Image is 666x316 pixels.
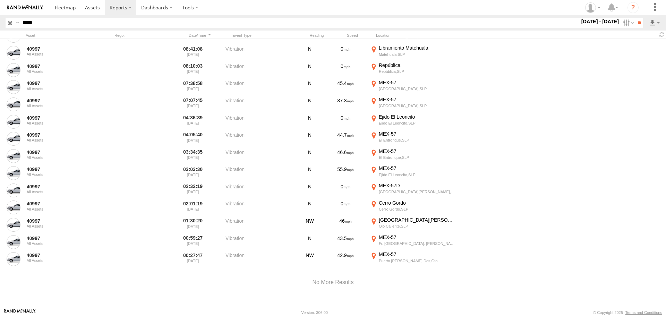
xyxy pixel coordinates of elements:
[298,131,322,147] div: N
[325,96,366,112] div: 37.3
[298,200,322,216] div: N
[27,172,94,177] div: All Assets
[379,114,455,120] div: Ejido El Leoncito
[298,182,322,198] div: N
[225,182,295,198] label: Vibration
[379,182,455,189] div: MEX-57D
[180,234,206,250] label: 00:59:27 [DATE]
[325,45,366,61] div: 0
[225,114,295,130] label: Vibration
[379,121,455,126] div: Ejido El Leoncito,SLP
[625,310,662,315] a: Terms and Conditions
[27,200,94,207] a: 40997
[180,148,206,164] label: 03:34:35 [DATE]
[325,200,366,216] div: 0
[298,148,322,164] div: N
[27,87,94,91] div: All Assets
[298,234,322,250] div: N
[379,155,455,160] div: El Entronque,SLP
[369,62,456,78] label: Click to View Event Location
[180,251,206,267] label: 00:27:47 [DATE]
[225,251,295,267] label: Vibration
[379,165,455,171] div: MEX-57
[379,234,455,240] div: MEX-57
[379,96,455,103] div: MEX-57
[379,172,455,177] div: Ejido El Leoncito,SLP
[27,52,94,56] div: All Assets
[379,52,455,57] div: Matehuala,SLP
[379,103,455,108] div: [GEOGRAPHIC_DATA],SLP
[27,258,94,263] div: All Assets
[27,80,94,86] a: 40997
[379,131,455,137] div: MEX-57
[298,45,322,61] div: N
[583,2,603,13] div: Michael Sanchez
[658,31,666,38] span: Refresh
[27,166,94,172] a: 40997
[379,241,455,246] div: Fr. [GEOGRAPHIC_DATA]. [PERSON_NAME],SLP
[325,217,366,233] div: 46
[325,114,366,130] div: 0
[180,200,206,216] label: 02:01:19 [DATE]
[325,251,366,267] div: 42.9
[593,310,662,315] div: © Copyright 2025 -
[225,62,295,78] label: Vibration
[379,224,455,229] div: Ojo Caliente,SLP
[627,2,639,13] i: ?
[4,309,36,316] a: Visit our Website
[180,182,206,198] label: 02:32:19 [DATE]
[27,46,94,52] a: 40997
[180,62,206,78] label: 08:10:03 [DATE]
[225,148,295,164] label: Vibration
[7,5,43,10] img: rand-logo.svg
[369,45,456,61] label: Click to View Event Location
[225,131,295,147] label: Vibration
[298,79,322,95] div: N
[27,224,94,228] div: All Assets
[27,183,94,190] a: 40997
[298,251,322,267] div: NW
[225,79,295,95] label: Vibration
[180,165,206,181] label: 03:03:30 [DATE]
[27,252,94,258] a: 40997
[325,234,366,250] div: 43.5
[298,165,322,181] div: N
[379,217,455,223] div: [GEOGRAPHIC_DATA][PERSON_NAME]-[GEOGRAPHIC_DATA]
[27,69,94,74] div: All Assets
[369,148,456,164] label: Click to View Event Location
[379,69,455,74] div: República,SLP
[180,45,206,61] label: 08:41:08 [DATE]
[298,96,322,112] div: N
[27,190,94,194] div: All Assets
[325,62,366,78] div: 0
[379,207,455,212] div: Cerro Gordo,SLP
[379,79,455,86] div: MEX-57
[369,165,456,181] label: Click to View Event Location
[325,79,366,95] div: 45.4
[369,131,456,147] label: Click to View Event Location
[379,45,455,51] div: Libramiento Matehuala
[580,18,621,25] label: [DATE] - [DATE]
[369,200,456,216] label: Click to View Event Location
[369,79,456,95] label: Click to View Event Location
[27,121,94,125] div: All Assets
[27,63,94,69] a: 40997
[27,138,94,142] div: All Assets
[379,86,455,91] div: [GEOGRAPHIC_DATA],SLP
[27,235,94,241] a: 40997
[369,217,456,233] label: Click to View Event Location
[379,200,455,206] div: Cerro Gordo
[187,33,213,38] div: Click to Sort
[27,149,94,155] a: 40997
[225,200,295,216] label: Vibration
[301,310,328,315] div: Version: 306.00
[325,182,366,198] div: 0
[649,18,660,28] label: Export results as...
[225,45,295,61] label: Vibration
[15,18,20,28] label: Search Query
[180,217,206,233] label: 01:30:20 [DATE]
[379,62,455,68] div: República
[27,218,94,224] a: 40997
[298,217,322,233] div: NW
[325,165,366,181] div: 55.9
